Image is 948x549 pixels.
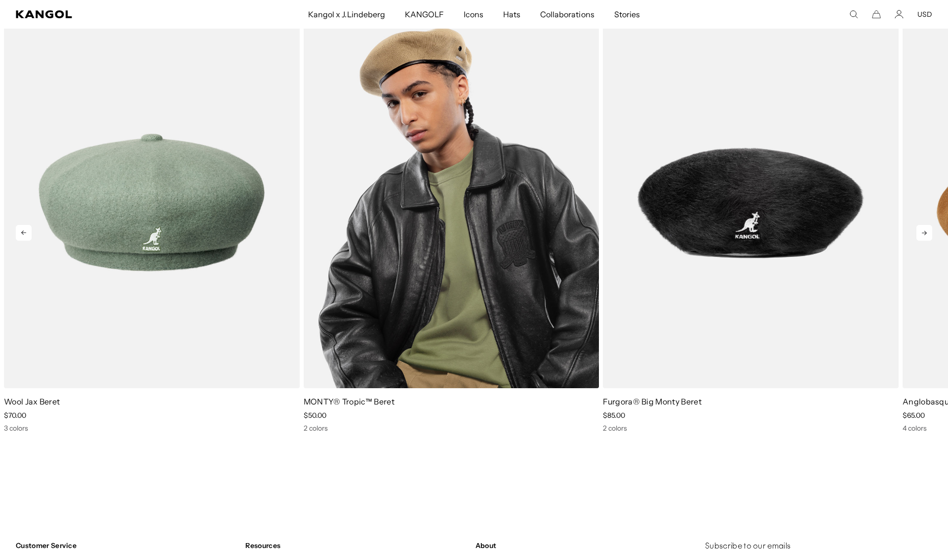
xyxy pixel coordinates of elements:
[304,397,395,406] a: MONTY® Tropic™ Beret
[4,411,26,420] span: $70.00
[603,411,625,420] span: $85.00
[895,10,904,19] a: Account
[903,411,925,420] span: $65.00
[849,10,858,19] summary: Search here
[603,397,702,406] a: Furgora® Big Monty Beret
[603,424,899,433] div: 2 colors
[599,17,899,433] div: 3 of 10
[304,424,599,433] div: 2 colors
[4,397,60,406] a: Wool Jax Beret
[304,17,599,388] img: MONTY® Tropic™ Beret
[16,10,204,18] a: Kangol
[300,17,599,433] div: 2 of 10
[4,17,300,388] img: Wool Jax Beret
[872,10,881,19] button: Cart
[304,411,326,420] span: $50.00
[603,17,899,388] img: Furgora® Big Monty Beret
[917,10,932,19] button: USD
[4,424,300,433] div: 3 colors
